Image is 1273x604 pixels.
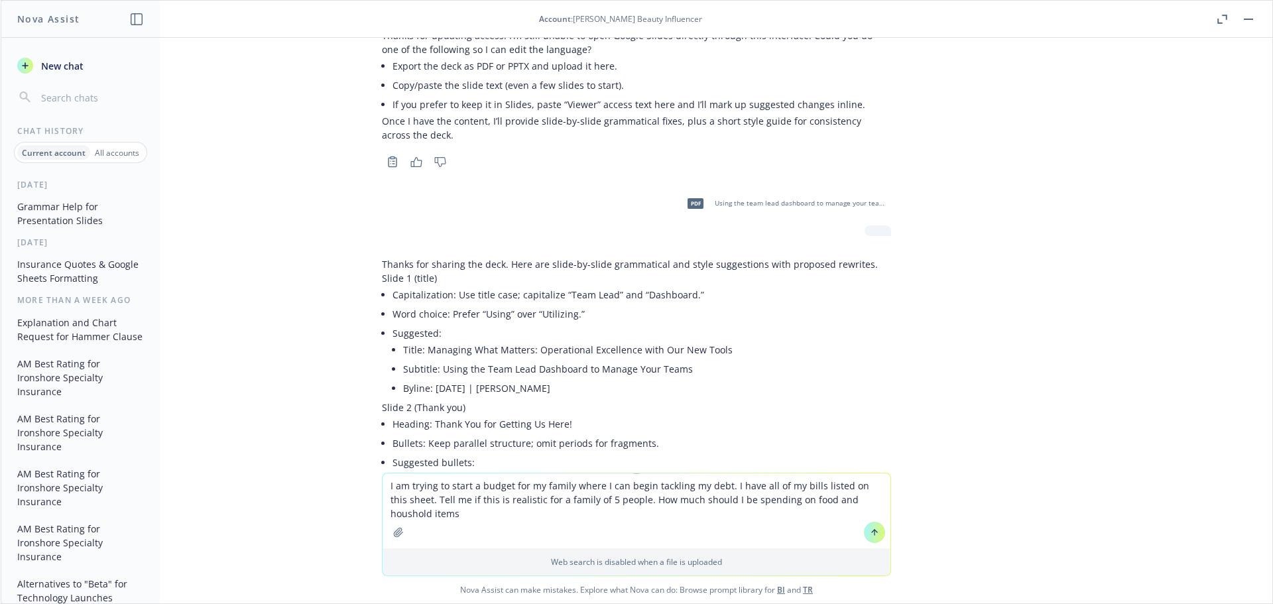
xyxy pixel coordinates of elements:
[430,152,451,171] button: Thumbs down
[715,199,888,208] span: Using the team lead dashboard to manage your teams.pdf
[539,13,571,25] span: Account
[1,125,160,137] div: Chat History
[12,408,149,457] button: AM Best Rating for Ironshore Specialty Insurance
[1,237,160,248] div: [DATE]
[688,198,703,208] span: pdf
[679,187,891,220] div: pdfUsing the team lead dashboard to manage your teams.pdf
[403,340,891,359] li: Title: Managing What Matters: Operational Excellence with Our New Tools
[393,434,891,453] li: Bullets: Keep parallel structure; omit periods for fragments.
[12,518,149,568] button: AM Best Rating for Ironshore Specialty Insurance
[38,88,144,107] input: Search chats
[95,147,139,158] p: All accounts
[38,59,84,73] span: New chat
[382,400,891,414] p: Slide 2 (Thank you)
[22,147,86,158] p: Current account
[387,156,398,168] svg: Copy to clipboard
[393,76,891,95] li: Copy/paste the slide text (even a few slides to start).
[803,584,813,595] a: TR
[393,324,891,400] li: Suggested:
[393,304,891,324] li: Word choice: Prefer “Using” over “Utilizing.”
[393,414,891,434] li: Heading: Thank You for Getting Us Here!
[12,54,149,78] button: New chat
[393,453,891,530] li: Suggested bullets:
[382,257,891,271] p: Thanks for sharing the deck. Here are slide-by-slide grammatical and style suggestions with propo...
[383,473,890,548] textarea: I am trying to start a budget for my family where I can begin tackling my debt. I have all of my ...
[12,196,149,231] button: Grammar Help for Presentation Slides
[393,285,891,304] li: Capitalization: Use title case; capitalize “Team Lead” and “Dashboard.”
[382,29,891,56] p: Thanks for updating access. I’m still unable to open Google Slides directly through this interfac...
[391,556,882,568] p: Web search is disabled when a file is uploaded
[1,294,160,306] div: More than a week ago
[382,114,891,142] p: Once I have the content, I’ll provide slide-by-slide grammatical fixes, plus a short style guide ...
[12,353,149,402] button: AM Best Rating for Ironshore Specialty Insurance
[403,359,891,379] li: Subtitle: Using the Team Lead Dashboard to Manage Your Teams
[777,584,785,595] a: BI
[393,56,891,76] li: Export the deck as PDF or PPTX and upload it here.
[12,463,149,513] button: AM Best Rating for Ironshore Specialty Insurance
[403,379,891,398] li: Byline: [DATE] | [PERSON_NAME]
[17,12,80,26] h1: Nova Assist
[382,271,891,285] p: Slide 1 (title)
[539,13,702,25] div: : [PERSON_NAME] Beauty Influencer
[403,469,891,489] li: A year and a half of relentless change and learning
[1,179,160,190] div: [DATE]
[6,576,1267,603] span: Nova Assist can make mistakes. Explore what Nova can do: Browse prompt library for and
[12,253,149,289] button: Insurance Quotes & Google Sheets Formatting
[12,312,149,347] button: Explanation and Chart Request for Hammer Clause
[393,95,891,114] li: If you prefer to keep it in Slides, paste “Viewer” access text here and I’ll mark up suggested ch...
